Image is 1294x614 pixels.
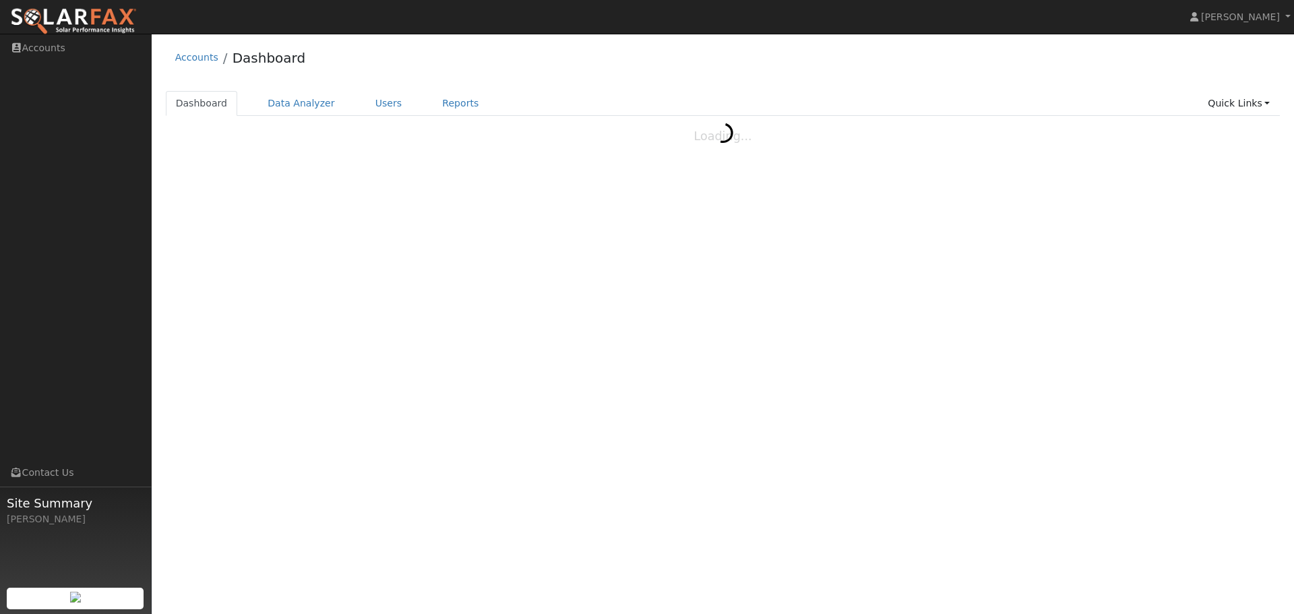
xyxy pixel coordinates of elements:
span: Site Summary [7,494,144,512]
a: Dashboard [233,50,306,66]
span: [PERSON_NAME] [1201,11,1280,22]
a: Users [365,91,412,116]
a: Data Analyzer [257,91,345,116]
img: SolarFax [10,7,137,36]
a: Reports [432,91,489,116]
a: Dashboard [166,91,238,116]
a: Accounts [175,52,218,63]
a: Quick Links [1198,91,1280,116]
img: retrieve [70,592,81,603]
div: [PERSON_NAME] [7,512,144,526]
